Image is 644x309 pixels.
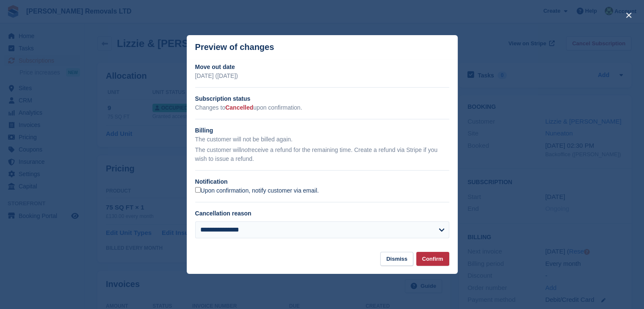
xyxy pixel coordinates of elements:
[225,104,253,111] span: Cancelled
[195,72,449,80] p: [DATE] ([DATE])
[195,126,449,135] h2: Billing
[195,146,449,163] p: The customer will receive a refund for the remaining time. Create a refund via Stripe if you wish...
[622,8,636,22] button: close
[195,210,252,217] label: Cancellation reason
[241,146,249,153] em: not
[380,252,413,266] button: Dismiss
[416,252,449,266] button: Confirm
[195,42,274,52] p: Preview of changes
[195,94,449,103] h2: Subscription status
[195,103,449,112] p: Changes to upon confirmation.
[195,187,201,193] input: Upon confirmation, notify customer via email.
[195,187,319,195] label: Upon confirmation, notify customer via email.
[195,63,449,72] h2: Move out date
[195,177,449,186] h2: Notification
[195,135,449,144] p: The customer will not be billed again.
